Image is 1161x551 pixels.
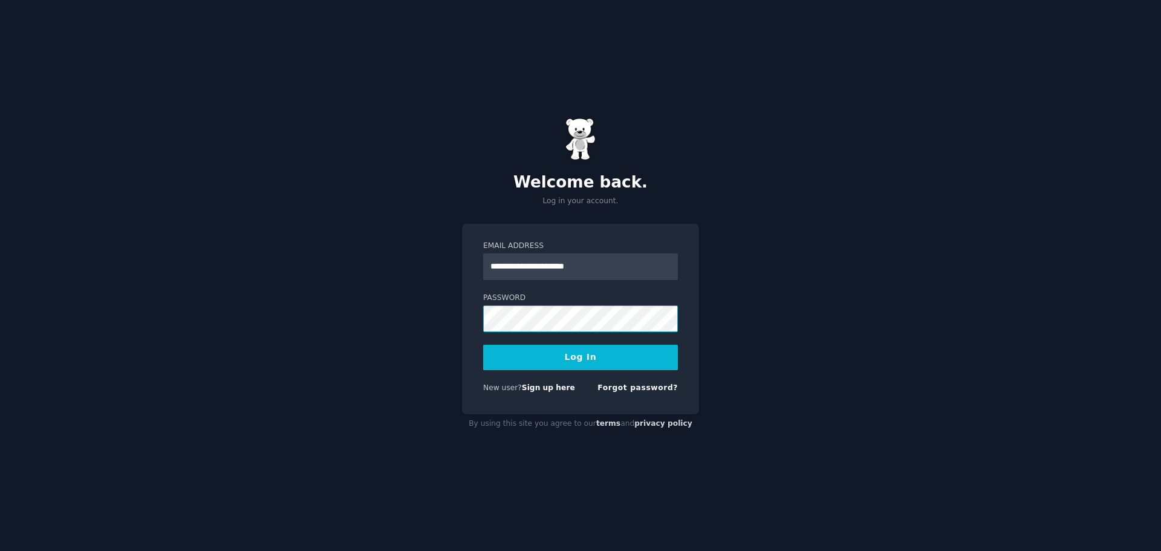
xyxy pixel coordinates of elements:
span: New user? [483,383,522,392]
h2: Welcome back. [462,173,699,192]
label: Password [483,293,678,304]
img: Gummy Bear [565,118,596,160]
a: Sign up here [522,383,575,392]
div: By using this site you agree to our and [462,414,699,434]
button: Log In [483,345,678,370]
a: privacy policy [634,419,692,428]
a: terms [596,419,620,428]
a: Forgot password? [597,383,678,392]
p: Log in your account. [462,196,699,207]
label: Email Address [483,241,678,252]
